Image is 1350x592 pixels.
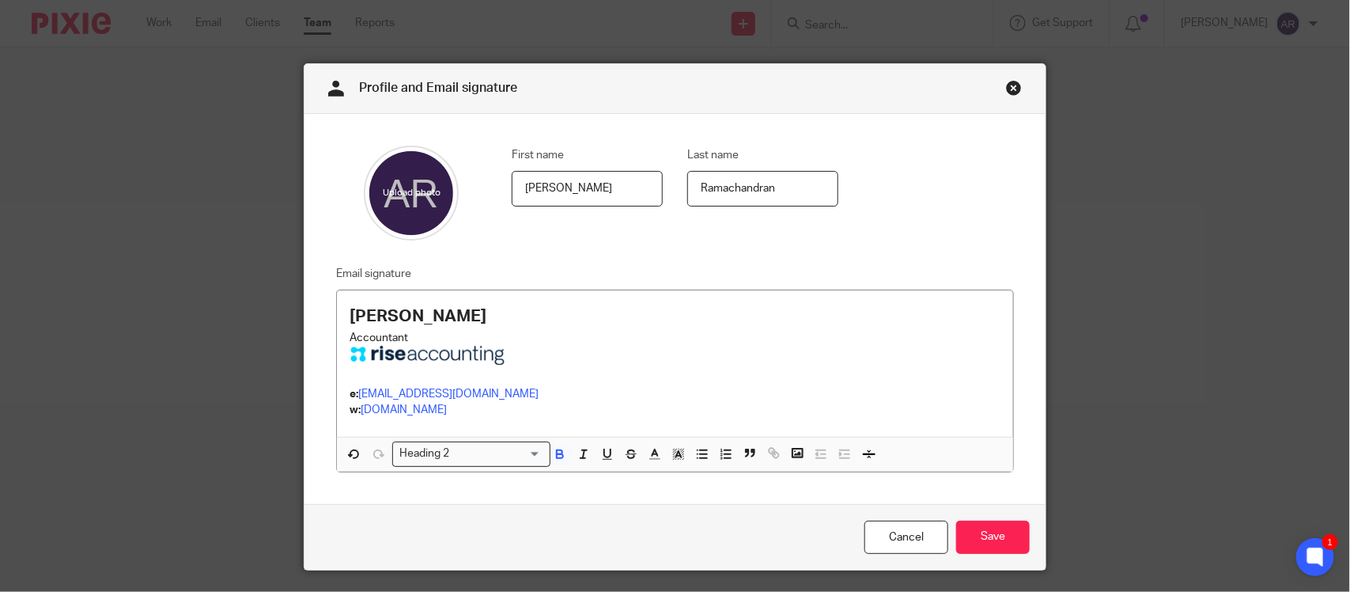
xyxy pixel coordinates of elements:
span: Profile and Email signature [359,82,517,94]
div: Search for option [392,442,550,466]
a: Cancel [864,521,948,555]
input: Search for option [455,446,541,462]
input: Save [956,521,1030,555]
label: First name [512,147,564,163]
strong: [PERSON_NAME] [350,308,486,324]
a: Close this dialog window [1006,80,1022,101]
span: Heading 2 [396,446,453,462]
label: Email signature [336,266,411,282]
a: [DOMAIN_NAME] [361,404,447,416]
p: Accountant [350,330,1000,346]
img: Image [350,346,508,365]
div: 1 [1322,534,1338,550]
a: [EMAIL_ADDRESS][DOMAIN_NAME] [358,389,539,400]
strong: e: [350,389,358,400]
label: Last name [687,147,739,163]
strong: w: [350,404,361,416]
